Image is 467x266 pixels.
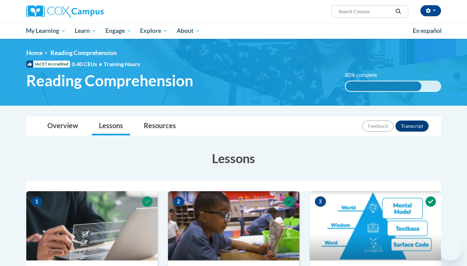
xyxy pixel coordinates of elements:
[315,196,326,207] span: 3
[70,23,101,39] a: Learn
[172,23,205,39] a: About
[136,23,172,39] a: Explore
[310,191,441,260] img: Course Image
[346,81,421,91] div: 80% complete
[393,7,403,16] button: Search
[31,196,43,207] span: 1
[26,5,104,18] img: Cox Campus
[408,24,446,38] a: En español
[413,27,442,34] span: En español
[75,27,96,35] span: Learn
[99,61,102,67] span: •
[72,60,104,68] span: 0.40 CEUs
[26,191,158,260] img: Course Image
[104,61,140,67] span: Training Hours
[362,121,394,132] button: Feedback
[101,23,136,39] a: Engage
[26,49,43,56] a: Home
[92,117,130,135] a: Lessons
[395,121,429,132] button: Transcript
[26,61,70,68] span: IACET Accredited
[177,27,200,35] span: About
[16,23,451,39] div: Main menu
[137,117,183,135] a: Resources
[105,27,131,35] span: Engage
[140,27,168,35] span: Explore
[22,23,71,39] a: My Learning
[50,49,117,56] span: Reading Comprehension
[338,7,393,16] input: Search Courses
[173,196,184,207] span: 2
[26,150,441,167] h3: Lessons
[26,5,158,18] a: Cox Campus
[420,5,441,16] button: Account Settings
[439,238,461,260] iframe: Button to launch messaging window
[40,117,85,135] a: Overview
[168,191,299,260] img: Course Image
[26,27,66,35] span: My Learning
[345,71,385,79] label: 80% complete
[26,71,193,90] span: Reading Comprehension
